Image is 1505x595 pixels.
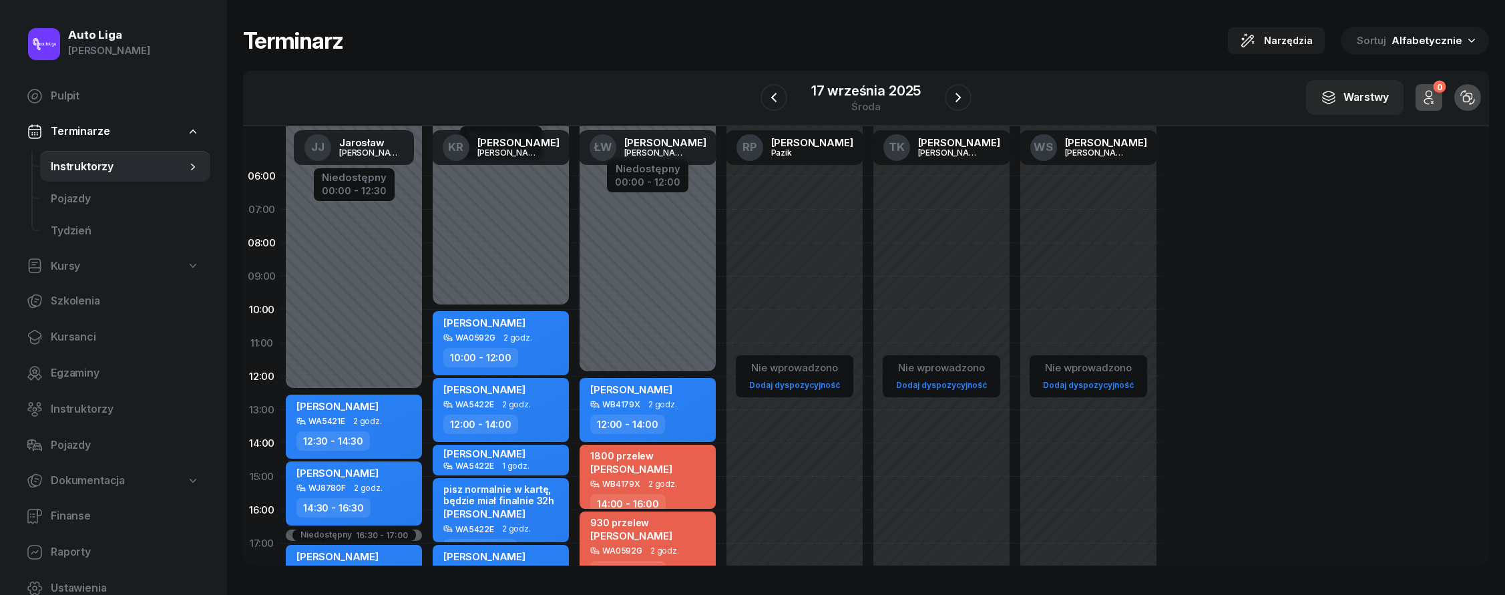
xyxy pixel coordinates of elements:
div: 17 września 2025 [811,84,921,97]
div: 10:00 [243,293,280,327]
div: 18:00 [243,560,280,594]
a: WS[PERSON_NAME][PERSON_NAME] [1020,130,1158,165]
a: Raporty [16,536,210,568]
div: pisz normalnie w kartę, będzie miał finalnie 32h [443,483,561,506]
span: Dokumentacja [51,472,125,489]
span: Tydzień [51,222,200,240]
div: WA5422E [455,400,494,409]
span: Kursanci [51,329,200,346]
div: Niedostępny [615,164,680,174]
div: 12:30 - 14:30 [296,431,370,451]
div: 14:30 - 16:30 [296,498,371,518]
div: 16:30 - 17:00 [356,531,408,540]
a: Terminarze [16,116,210,147]
button: Niedostępny00:00 - 12:30 [322,170,387,199]
span: 2 godz. [354,483,383,493]
span: TK [889,142,905,153]
span: Raporty [51,544,200,561]
span: 2 godz. [353,417,382,426]
div: 12:00 - 14:00 [590,415,665,434]
button: Niedostępny00:00 - 12:00 [615,161,680,190]
span: 2 godz. [503,333,532,343]
div: Warstwy [1321,89,1389,106]
div: 10:00 - 12:00 [443,348,518,367]
div: [PERSON_NAME] [477,138,560,148]
span: Egzaminy [51,365,200,382]
span: Instruktorzy [51,158,186,176]
div: Niedostępny [300,531,352,540]
div: 00:00 - 12:30 [322,182,387,196]
div: [PERSON_NAME] [477,148,542,157]
a: ŁW[PERSON_NAME][PERSON_NAME] [579,130,717,165]
div: Nie wprowadzono [1038,359,1139,377]
span: 2 godz. [648,479,677,489]
span: [PERSON_NAME] [590,530,672,542]
span: [PERSON_NAME] [443,383,525,396]
span: [PERSON_NAME] [443,447,525,460]
span: Pojazdy [51,437,200,454]
span: [PERSON_NAME] [296,400,379,413]
a: Dodaj dyspozycyjność [744,377,845,393]
div: WB4179X [602,400,640,409]
a: Szkolenia [16,285,210,317]
div: [PERSON_NAME] [624,148,688,157]
div: Pazik [771,148,835,157]
span: Pulpit [51,87,200,105]
a: RP[PERSON_NAME]Pazik [726,130,864,165]
span: [PERSON_NAME] [443,508,525,520]
div: 08:00 [243,226,280,260]
div: 16:00 [243,493,280,527]
div: 12:00 [243,360,280,393]
a: Tydzień [40,215,210,247]
div: WA0592G [455,333,495,342]
div: [PERSON_NAME] [1065,148,1129,157]
div: [PERSON_NAME] [918,138,1000,148]
span: Instruktorzy [51,401,200,418]
a: Instruktorzy [16,393,210,425]
span: KR [448,142,463,153]
button: Nie wprowadzonoDodaj dyspozycyjność [1038,357,1139,396]
div: WA5422E [455,461,494,470]
span: [PERSON_NAME] [296,550,379,563]
div: Jarosław [339,138,403,148]
div: [PERSON_NAME] [1065,138,1147,148]
a: Dodaj dyspozycyjność [891,377,992,393]
div: [PERSON_NAME] [771,138,853,148]
span: Szkolenia [51,292,200,310]
button: Niedostępny16:30 - 17:00 [300,531,408,540]
span: [PERSON_NAME] [590,463,672,475]
div: WA5422E [455,525,494,534]
span: 2 godz. [648,400,677,409]
div: środa [811,102,921,112]
div: 09:00 [243,260,280,293]
span: RP [742,142,757,153]
div: 0 [1433,81,1446,93]
span: Narzędzia [1264,33,1313,49]
span: Alfabetycznie [1391,34,1462,47]
button: Narzędzia [1228,27,1325,54]
span: Kursy [51,258,80,275]
span: 2 godz. [650,546,679,556]
span: 1 godz. [502,461,529,471]
div: Nie wprowadzono [744,359,845,377]
span: [PERSON_NAME] [443,317,525,329]
div: 07:00 [243,193,280,226]
span: Terminarze [51,123,110,140]
span: WS [1034,142,1053,153]
button: Warstwy [1306,80,1404,115]
span: [PERSON_NAME] [443,550,525,563]
span: Finanse [51,508,200,525]
div: 16:00 - 18:00 [590,561,666,580]
span: 2 godz. [502,524,531,534]
a: TK[PERSON_NAME][PERSON_NAME] [873,130,1011,165]
div: 15:00 - 17:00 [443,539,517,558]
div: [PERSON_NAME] [339,148,403,157]
span: [PERSON_NAME] [296,467,379,479]
span: 2 godz. [502,400,531,409]
a: JJJarosław[PERSON_NAME] [294,130,414,165]
a: Finanse [16,500,210,532]
span: ŁW [594,142,612,153]
span: [PERSON_NAME] [590,383,672,396]
div: WA0592G [602,546,642,555]
div: 00:00 - 12:00 [615,174,680,188]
